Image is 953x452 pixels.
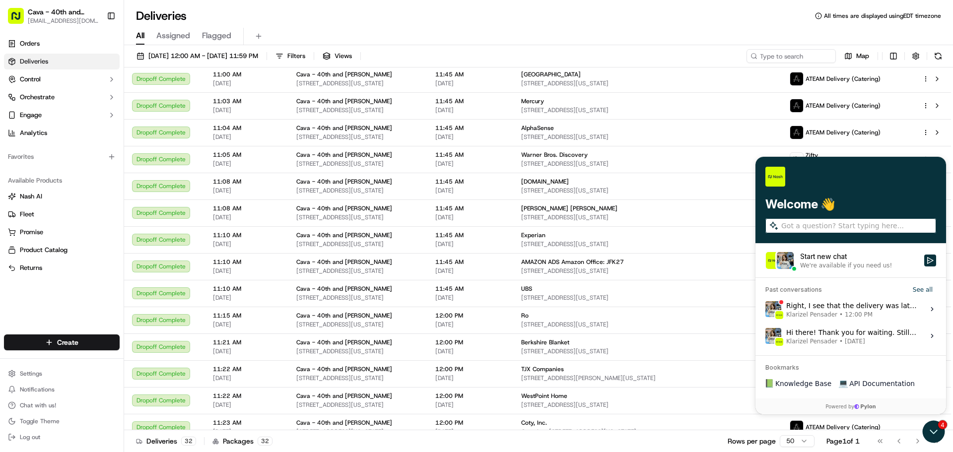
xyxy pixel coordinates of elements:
[296,178,392,186] span: Cava - 40th and [PERSON_NAME]
[435,338,505,346] span: 12:00 PM
[790,99,803,112] img: ateam_logo.png
[20,210,34,219] span: Fleet
[296,187,419,194] span: [STREET_ADDRESS][US_STATE]
[435,97,505,105] span: 11:45 AM
[213,187,280,194] span: [DATE]
[4,36,120,52] a: Orders
[521,428,774,436] span: Coty, Inc, [STREET_ADDRESS][US_STATE]
[213,231,280,239] span: 11:10 AM
[28,7,99,17] span: Cava - 40th and [PERSON_NAME]
[213,178,280,186] span: 11:08 AM
[213,321,280,328] span: [DATE]
[20,57,48,66] span: Deliveries
[156,30,190,42] span: Assigned
[521,321,774,328] span: [STREET_ADDRESS][US_STATE]
[4,206,120,222] button: Fleet
[521,79,774,87] span: [STREET_ADDRESS][US_STATE]
[20,370,42,378] span: Settings
[4,107,120,123] button: Engage
[213,294,280,302] span: [DATE]
[435,401,505,409] span: [DATE]
[213,204,280,212] span: 11:08 AM
[521,365,564,373] span: TJX Companies
[435,70,505,78] span: 11:45 AM
[4,260,120,276] button: Returns
[4,414,120,428] button: Toggle Theme
[213,258,280,266] span: 11:10 AM
[20,129,47,137] span: Analytics
[806,423,881,431] span: ATEAM Delivery (Catering)
[202,30,231,42] span: Flagged
[258,437,272,446] div: 32
[296,240,419,248] span: [STREET_ADDRESS][US_STATE]
[435,258,505,266] span: 11:45 AM
[213,312,280,320] span: 11:15 AM
[296,133,419,141] span: [STREET_ADDRESS][US_STATE]
[213,151,280,159] span: 11:05 AM
[148,52,258,61] span: [DATE] 12:00 AM - [DATE] 11:59 PM
[521,160,774,168] span: [STREET_ADDRESS][US_STATE]
[213,338,280,346] span: 11:21 AM
[755,157,946,414] iframe: Customer support window
[4,224,120,240] button: Promise
[4,430,120,444] button: Log out
[296,267,419,275] span: [STREET_ADDRESS][US_STATE]
[20,386,55,393] span: Notifications
[521,258,624,266] span: AMAZON ADS Amazon Office: JFK27
[213,124,280,132] span: 11:04 AM
[521,240,774,248] span: [STREET_ADDRESS][US_STATE]
[296,365,392,373] span: Cava - 40th and [PERSON_NAME]
[435,151,505,159] span: 11:45 AM
[521,97,544,105] span: Mercury
[296,347,419,355] span: [STREET_ADDRESS][US_STATE]
[435,240,505,248] span: [DATE]
[132,49,263,63] button: [DATE] 12:00 AM - [DATE] 11:59 PM
[521,151,588,159] span: Warner Bros. Discovery
[521,401,774,409] span: [STREET_ADDRESS][US_STATE]
[521,267,774,275] span: [STREET_ADDRESS][US_STATE]
[824,12,941,20] span: All times are displayed using EDT timezone
[521,178,569,186] span: [DOMAIN_NAME]
[521,187,774,194] span: [STREET_ADDRESS][US_STATE]
[4,4,103,28] button: Cava - 40th and [PERSON_NAME][EMAIL_ADDRESS][DOMAIN_NAME]
[435,321,505,328] span: [DATE]
[296,97,392,105] span: Cava - 40th and [PERSON_NAME]
[521,124,554,132] span: AlphaSense
[921,419,948,446] iframe: Open customer support
[213,267,280,275] span: [DATE]
[8,246,116,255] a: Product Catalog
[806,129,881,136] span: ATEAM Delivery (Catering)
[296,392,392,400] span: Cava - 40th and [PERSON_NAME]
[435,267,505,275] span: [DATE]
[271,49,310,63] button: Filters
[806,102,881,110] span: ATEAM Delivery (Catering)
[931,49,945,63] button: Refresh
[4,89,120,105] button: Orchestrate
[296,70,392,78] span: Cava - 40th and [PERSON_NAME]
[435,178,505,186] span: 11:45 AM
[296,124,392,132] span: Cava - 40th and [PERSON_NAME]
[213,133,280,141] span: [DATE]
[521,374,774,382] span: [STREET_ADDRESS][PERSON_NAME][US_STATE]
[296,258,392,266] span: Cava - 40th and [PERSON_NAME]
[20,39,40,48] span: Orders
[790,126,803,139] img: ateam_logo.png
[435,374,505,382] span: [DATE]
[181,437,196,446] div: 32
[435,419,505,427] span: 12:00 PM
[213,419,280,427] span: 11:23 AM
[213,160,280,168] span: [DATE]
[20,75,41,84] span: Control
[296,213,419,221] span: [STREET_ADDRESS][US_STATE]
[20,263,42,272] span: Returns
